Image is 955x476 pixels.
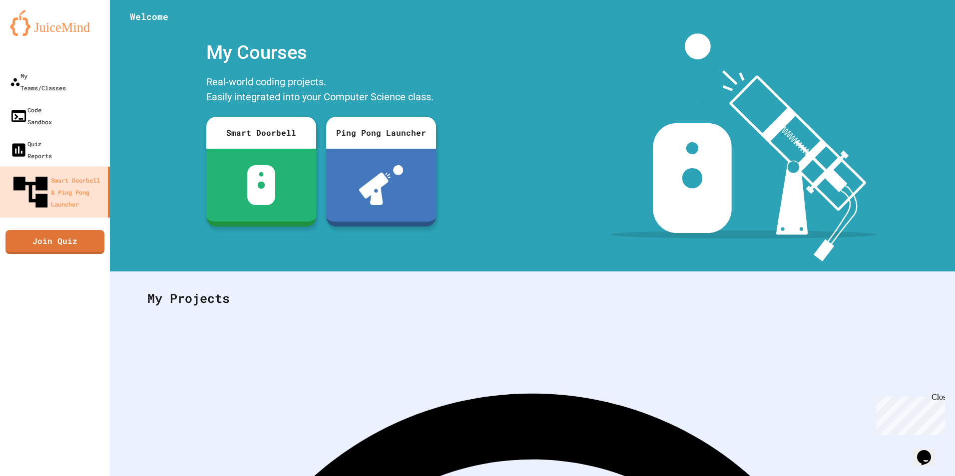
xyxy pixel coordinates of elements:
[872,393,945,435] iframe: chat widget
[201,72,441,109] div: Real-world coding projects. Easily integrated into your Computer Science class.
[326,117,436,149] div: Ping Pong Launcher
[5,230,104,254] a: Join Quiz
[913,436,945,466] iframe: chat widget
[10,10,100,36] img: logo-orange.svg
[247,165,276,205] img: sdb-white.svg
[10,104,52,128] div: Code Sandbox
[4,4,69,63] div: Chat with us now!Close
[201,33,441,72] div: My Courses
[359,165,404,205] img: ppl-with-ball.png
[610,33,878,261] img: banner-image-my-projects.png
[206,117,316,149] div: Smart Doorbell
[10,138,52,162] div: Quiz Reports
[10,172,104,213] div: Smart Doorbell & Ping Pong Launcher
[10,70,66,94] div: My Teams/Classes
[137,279,928,318] div: My Projects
